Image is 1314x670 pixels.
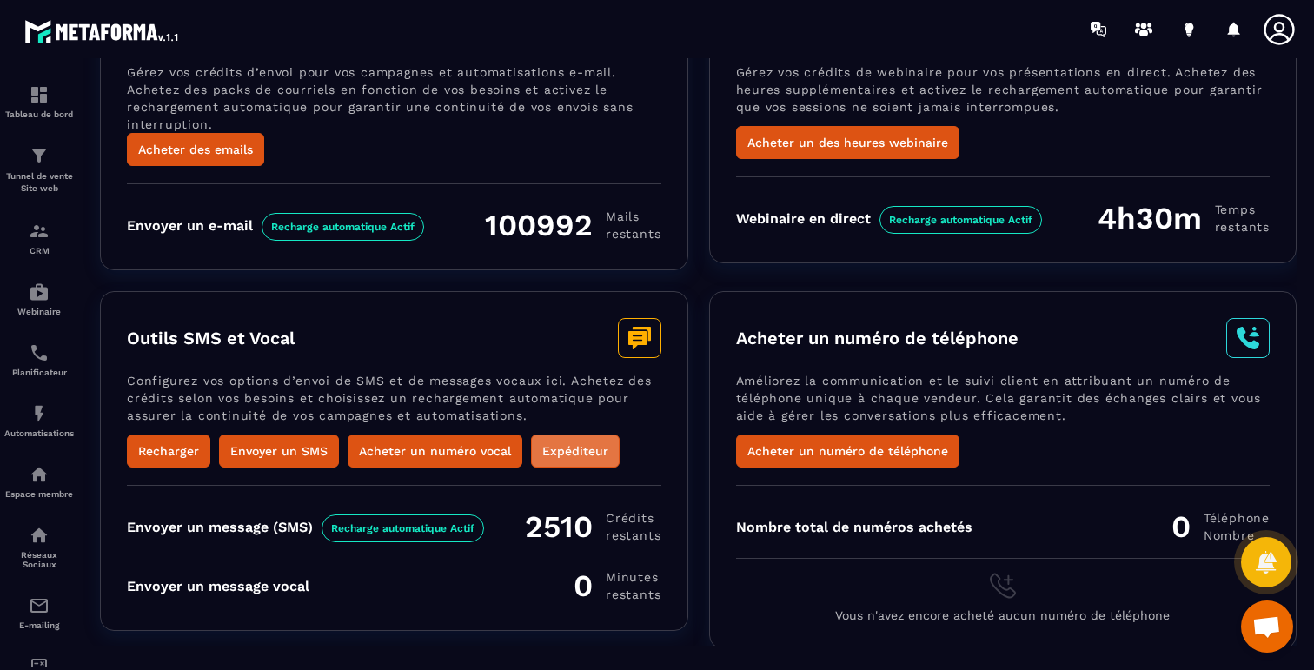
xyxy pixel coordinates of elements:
div: Envoyer un e-mail [127,217,424,234]
div: 4h30m [1098,200,1270,236]
div: 0 [1171,508,1270,545]
button: Acheter des emails [127,133,264,166]
button: Envoyer un SMS [219,435,339,468]
div: 100992 [485,207,660,243]
img: logo [24,16,181,47]
button: Expéditeur [531,435,620,468]
a: emailemailE-mailing [4,582,74,643]
img: social-network [29,525,50,546]
img: formation [29,84,50,105]
div: 2510 [525,508,660,545]
span: Temps [1215,201,1270,218]
img: automations [29,282,50,302]
h3: Acheter un numéro de téléphone [736,328,1019,348]
p: Tableau de bord [4,109,74,119]
span: Nombre [1204,527,1270,544]
span: Mails [606,208,660,225]
span: Recharge automatique Actif [322,514,484,542]
p: E-mailing [4,620,74,630]
p: Tunnel de vente Site web [4,170,74,195]
a: automationsautomationsWebinaire [4,269,74,329]
a: formationformationCRM [4,208,74,269]
a: automationsautomationsAutomatisations [4,390,74,451]
button: Acheter un numéro de téléphone [736,435,959,468]
div: 0 [574,567,660,604]
p: Améliorez la communication et le suivi client en attribuant un numéro de téléphone unique à chaqu... [736,372,1271,435]
button: Acheter un des heures webinaire [736,126,959,159]
span: Téléphone [1204,509,1270,527]
img: email [29,595,50,616]
p: Gérez vos crédits de webinaire pour vos présentations en direct. Achetez des heures supplémentair... [736,63,1271,126]
div: Nombre total de numéros achetés [736,519,972,535]
img: formation [29,145,50,166]
a: formationformationTableau de bord [4,71,74,132]
p: Réseaux Sociaux [4,550,74,569]
div: Envoyer un message vocal [127,578,309,594]
a: schedulerschedulerPlanificateur [4,329,74,390]
div: Ouvrir le chat [1241,600,1293,653]
span: restants [606,225,660,242]
img: automations [29,403,50,424]
p: Automatisations [4,428,74,438]
span: Vous n'avez encore acheté aucun numéro de téléphone [835,608,1170,622]
a: formationformationTunnel de vente Site web [4,132,74,208]
p: Gérez vos crédits d’envoi pour vos campagnes et automatisations e-mail. Achetez des packs de cour... [127,63,661,133]
span: Recharge automatique Actif [262,213,424,241]
h3: Outils SMS et Vocal [127,328,295,348]
p: Webinaire [4,307,74,316]
p: Configurez vos options d’envoi de SMS et de messages vocaux ici. Achetez des crédits selon vos be... [127,372,661,435]
span: Recharge automatique Actif [879,206,1042,234]
img: formation [29,221,50,242]
span: restants [606,527,660,544]
button: Acheter un numéro vocal [348,435,522,468]
span: minutes [606,568,660,586]
div: Envoyer un message (SMS) [127,519,484,535]
p: Planificateur [4,368,74,377]
div: Webinaire en direct [736,210,1042,227]
span: Crédits [606,509,660,527]
a: automationsautomationsEspace membre [4,451,74,512]
img: scheduler [29,342,50,363]
p: CRM [4,246,74,255]
p: Espace membre [4,489,74,499]
span: restants [606,586,660,603]
span: restants [1215,218,1270,235]
button: Recharger [127,435,210,468]
img: automations [29,464,50,485]
a: social-networksocial-networkRéseaux Sociaux [4,512,74,582]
